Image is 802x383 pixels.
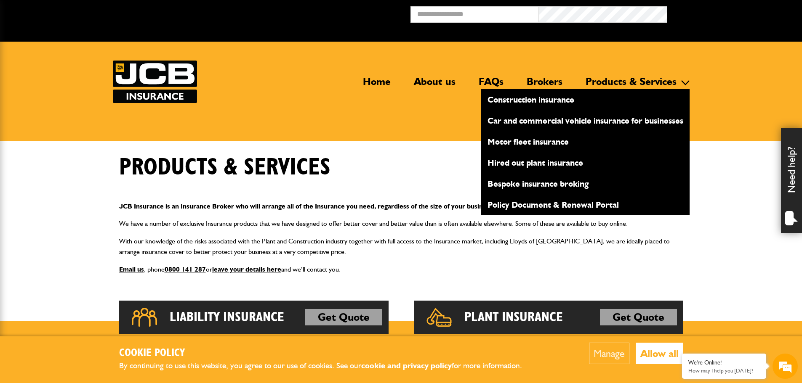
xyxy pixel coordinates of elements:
[119,218,683,229] p: We have a number of exclusive Insurance products that we have designed to offer better cover and ...
[119,201,683,212] p: JCB Insurance is an Insurance Broker who will arrange all of the Insurance you need, regardless o...
[688,359,760,366] div: We're Online!
[688,367,760,374] p: How may I help you today?
[119,153,330,182] h1: Products & Services
[464,309,563,326] h2: Plant Insurance
[165,265,206,273] a: 0800 141 287
[481,198,690,212] a: Policy Document & Renewal Portal
[579,75,683,95] a: Products & Services
[361,361,452,370] a: cookie and privacy policy
[481,156,690,170] a: Hired out plant insurance
[520,75,569,95] a: Brokers
[600,309,677,326] a: Get Quote
[781,128,802,233] div: Need help?
[305,309,382,326] a: Get Quote
[589,343,629,364] button: Manage
[119,265,144,273] a: Email us
[636,343,683,364] button: Allow all
[481,177,690,191] a: Bespoke insurance broking
[113,61,197,103] a: JCB Insurance Services
[357,75,397,95] a: Home
[119,359,536,372] p: By continuing to use this website, you agree to our use of cookies. See our for more information.
[481,135,690,149] a: Motor fleet insurance
[472,75,510,95] a: FAQs
[667,6,796,19] button: Broker Login
[481,92,690,107] a: Construction insurance
[119,264,683,275] p: , phone or and we’ll contact you.
[119,347,536,360] h2: Cookie Policy
[481,114,690,128] a: Car and commercial vehicle insurance for businesses
[408,75,462,95] a: About us
[119,236,683,257] p: With our knowledge of the risks associated with the Plant and Construction industry together with...
[113,61,197,103] img: JCB Insurance Services logo
[170,309,284,326] h2: Liability Insurance
[212,265,281,273] a: leave your details here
